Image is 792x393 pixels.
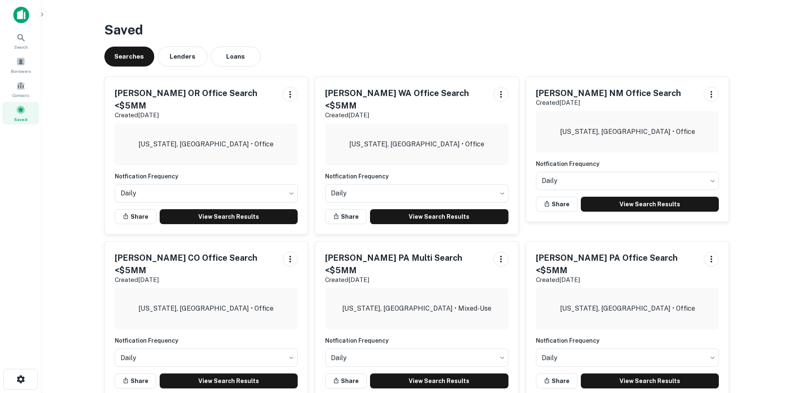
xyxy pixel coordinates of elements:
h5: [PERSON_NAME] CO Office Search <$5MM [115,252,276,277]
a: View Search Results [160,209,298,224]
h5: [PERSON_NAME] WA Office Search <$5MM [325,87,487,112]
p: Created [DATE] [115,110,276,120]
p: [US_STATE], [GEOGRAPHIC_DATA] • Office [138,139,274,149]
h5: [PERSON_NAME] PA Multi Search <$5MM [325,252,487,277]
span: Borrowers [11,68,31,74]
span: Contacts [12,92,29,99]
h3: Saved [104,20,730,40]
span: Saved [14,116,27,123]
p: [US_STATE], [GEOGRAPHIC_DATA] • Office [138,304,274,314]
p: Created [DATE] [536,275,698,285]
h6: Notfication Frequency [325,336,508,345]
a: View Search Results [581,197,719,212]
h6: Notfication Frequency [536,336,719,345]
a: View Search Results [370,209,508,224]
div: Without label [115,346,298,369]
button: Share [536,197,577,212]
button: Lenders [158,47,207,67]
button: Share [536,373,577,388]
button: Searches [104,47,154,67]
img: capitalize-icon.png [13,7,29,23]
div: Without label [325,182,508,205]
a: View Search Results [370,373,508,388]
p: [US_STATE], [GEOGRAPHIC_DATA] • Office [560,127,695,137]
a: Contacts [2,78,39,100]
p: [US_STATE], [GEOGRAPHIC_DATA] • Office [349,139,484,149]
h6: Notfication Frequency [325,172,508,181]
button: Share [325,373,367,388]
span: Search [14,44,28,50]
a: View Search Results [581,373,719,388]
h5: [PERSON_NAME] PA Office Search <$5MM [536,252,698,277]
h6: Notfication Frequency [536,159,719,168]
h6: Notfication Frequency [115,336,298,345]
div: Without label [536,169,719,193]
p: Created [DATE] [115,275,276,285]
div: Without label [115,182,298,205]
button: Share [115,209,156,224]
div: Without label [536,346,719,369]
a: View Search Results [160,373,298,388]
h5: [PERSON_NAME] OR Office Search <$5MM [115,87,276,112]
a: Borrowers [2,54,39,76]
h5: [PERSON_NAME] NM Office Search [536,87,681,99]
h6: Notfication Frequency [115,172,298,181]
p: [US_STATE], [GEOGRAPHIC_DATA] • Office [560,304,695,314]
button: Share [115,373,156,388]
p: [US_STATE], [GEOGRAPHIC_DATA] • Mixed-Use [342,304,491,314]
a: Search [2,30,39,52]
p: Created [DATE] [325,275,487,285]
a: Saved [2,102,39,124]
p: Created [DATE] [536,98,681,108]
p: Created [DATE] [325,110,487,120]
div: Without label [325,346,508,369]
button: Share [325,209,367,224]
button: Loans [211,47,261,67]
